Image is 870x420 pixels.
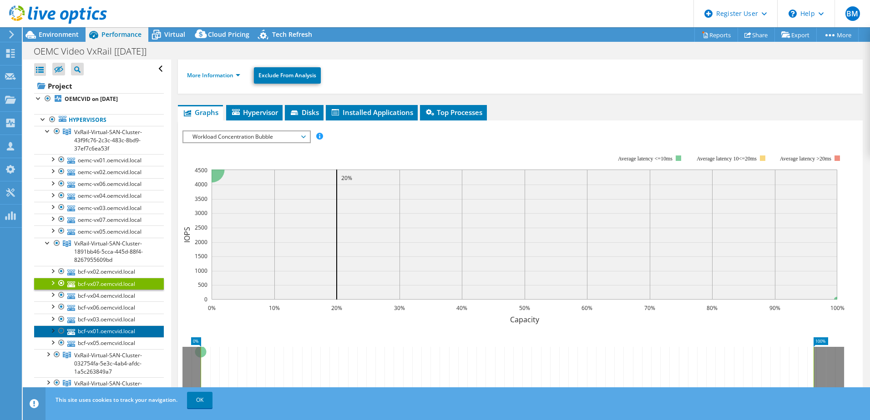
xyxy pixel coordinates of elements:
[34,238,164,266] a: VxRail-Virtual-SAN-Cluster-1891bb46-5cca-445d-88f4-8267955609bd
[272,30,312,39] span: Tech Refresh
[34,214,164,225] a: oemc-vx07.oemcvid.local
[845,6,860,21] span: BM
[34,166,164,178] a: oemc-vx02.oemcvid.local
[164,30,185,39] span: Virtual
[195,224,207,231] text: 2500
[330,108,413,117] span: Installed Applications
[34,79,164,93] a: Project
[204,295,207,303] text: 0
[510,315,539,325] text: Capacity
[208,30,249,39] span: Cloud Pricing
[34,126,164,154] a: VxRail-Virtual-SAN-Cluster-43f9fc76-2c3c-483c-8bd9-37ef7c6ea53f
[34,202,164,214] a: oemc-vx03.oemcvid.local
[519,304,530,312] text: 50%
[195,252,207,260] text: 1500
[697,155,757,162] tspan: Average latency 10<=20ms
[394,304,405,312] text: 30%
[34,93,164,105] a: OEMCVID on [DATE]
[830,304,844,312] text: 100%
[34,190,164,202] a: oemc-vx04.oemcvid.local
[582,304,592,312] text: 60%
[195,180,207,188] text: 4000
[425,108,482,117] span: Top Processes
[195,166,207,174] text: 4500
[56,396,177,404] span: This site uses cookies to track your navigation.
[644,304,655,312] text: 70%
[34,301,164,313] a: bcf-vx06.oemcvid.local
[74,240,143,264] span: VxRail-Virtual-SAN-Cluster-1891bb46-5cca-445d-88f4-8267955609bd
[618,155,673,162] tspan: Average latency <=10ms
[254,67,321,84] a: Exclude From Analysis
[34,225,164,237] a: oemc-vx05.oemcvid.local
[34,325,164,337] a: bcf-vx01.oemcvid.local
[34,377,164,405] a: VxRail-Virtual-SAN-Cluster-b2de929b-1989-4d0f-9e75-17aeebb07220
[101,30,142,39] span: Performance
[34,178,164,190] a: oemc-vx06.oemcvid.local
[231,108,278,117] span: Hypervisor
[188,131,305,142] span: Workload Concentration Bubble
[34,278,164,290] a: bcf-vx07.oemcvid.local
[39,30,79,39] span: Environment
[74,351,142,375] span: VxRail-Virtual-SAN-Cluster-032754fa-5e3c-4ab4-afdc-1a5c263849a7
[34,337,164,349] a: bcf-vx05.oemcvid.local
[74,128,142,152] span: VxRail-Virtual-SAN-Cluster-43f9fc76-2c3c-483c-8bd9-37ef7c6ea53f
[187,392,212,408] a: OK
[198,281,207,289] text: 500
[816,28,859,42] a: More
[341,174,352,182] text: 20%
[34,314,164,325] a: bcf-vx03.oemcvid.local
[774,28,817,42] a: Export
[694,28,738,42] a: Reports
[34,349,164,377] a: VxRail-Virtual-SAN-Cluster-032754fa-5e3c-4ab4-afdc-1a5c263849a7
[707,304,718,312] text: 80%
[269,304,280,312] text: 10%
[207,304,215,312] text: 0%
[780,155,831,162] text: Average latency >20ms
[182,226,192,242] text: IOPS
[34,290,164,301] a: bcf-vx04.oemcvid.local
[30,46,161,56] h1: OEMC Video VxRail [[DATE]]
[65,95,118,103] b: OEMCVID on [DATE]
[331,304,342,312] text: 20%
[187,71,240,79] a: More Information
[74,380,144,404] span: VxRail-Virtual-SAN-Cluster-b2de929b-1989-4d0f-9e75-17aeebb07220
[789,10,797,18] svg: \n
[34,154,164,166] a: oemc-vx01.oemcvid.local
[738,28,775,42] a: Share
[195,209,207,217] text: 3000
[195,195,207,203] text: 3500
[182,108,218,117] span: Graphs
[456,304,467,312] text: 40%
[289,108,319,117] span: Disks
[195,238,207,246] text: 2000
[34,266,164,278] a: bcf-vx02.oemcvid.local
[34,114,164,126] a: Hypervisors
[195,267,207,275] text: 1000
[769,304,780,312] text: 90%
